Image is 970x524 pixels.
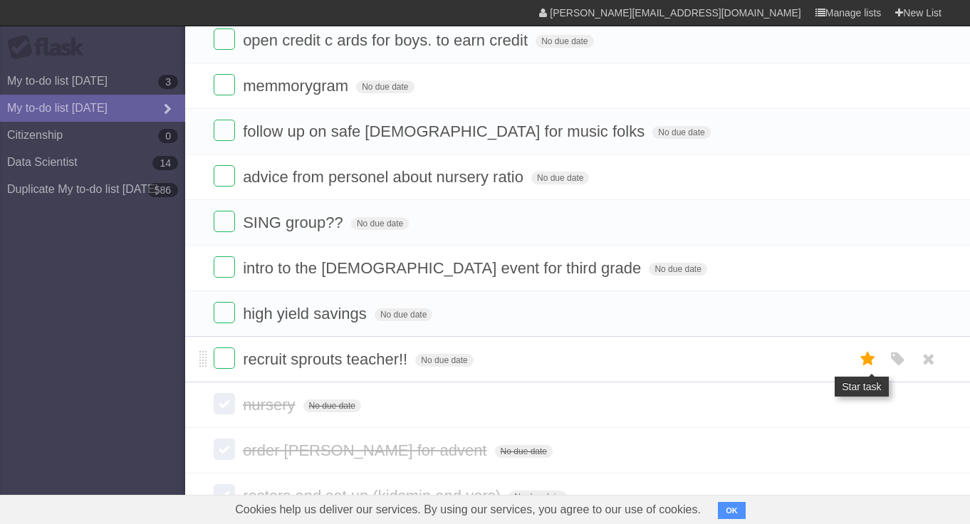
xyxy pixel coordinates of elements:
span: nursery [243,396,298,414]
b: 3 [158,75,178,89]
span: No due date [652,126,710,139]
label: Done [214,484,235,505]
span: rosters and set up (kidsmin and yors) [243,487,504,505]
span: advice from personel about nursery ratio [243,168,527,186]
label: Done [214,165,235,187]
label: Done [214,211,235,232]
span: open credit c ards for boys. to earn credit [243,31,531,49]
span: No due date [509,491,566,503]
span: high yield savings [243,305,370,323]
span: follow up on safe [DEMOGRAPHIC_DATA] for music folks [243,122,648,140]
span: No due date [495,445,553,458]
b: 586 [147,183,178,197]
label: Done [214,74,235,95]
span: order [PERSON_NAME] for advent [243,441,490,459]
span: SING group?? [243,214,347,231]
label: Done [214,439,235,460]
label: Done [214,347,235,369]
span: memmorygram [243,77,352,95]
span: intro to the [DEMOGRAPHIC_DATA] event for third grade [243,259,645,277]
label: Done [214,28,235,50]
span: No due date [356,80,414,93]
label: Done [214,302,235,323]
b: 14 [152,156,178,170]
div: Flask [7,35,93,61]
span: No due date [303,399,361,412]
b: 0 [158,129,178,143]
span: No due date [536,35,593,48]
label: Star task [855,347,882,371]
span: Cookies help us deliver our services. By using our services, you agree to our use of cookies. [221,496,715,524]
span: No due date [649,263,706,276]
label: Done [214,393,235,414]
span: No due date [415,354,473,367]
span: No due date [351,217,409,230]
span: No due date [375,308,432,321]
label: Done [214,256,235,278]
button: OK [718,502,746,519]
span: recruit sprouts teacher!! [243,350,411,368]
label: Done [214,120,235,141]
span: No due date [531,172,589,184]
